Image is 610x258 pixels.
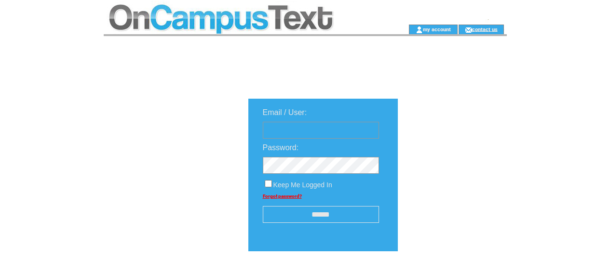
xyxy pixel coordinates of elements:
[263,143,299,152] span: Password:
[423,26,451,32] a: my account
[263,108,307,116] span: Email / User:
[273,181,332,189] span: Keep Me Logged In
[263,193,302,199] a: Forgot password?
[465,26,472,34] img: contact_us_icon.gif
[416,26,423,34] img: account_icon.gif
[472,26,498,32] a: contact us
